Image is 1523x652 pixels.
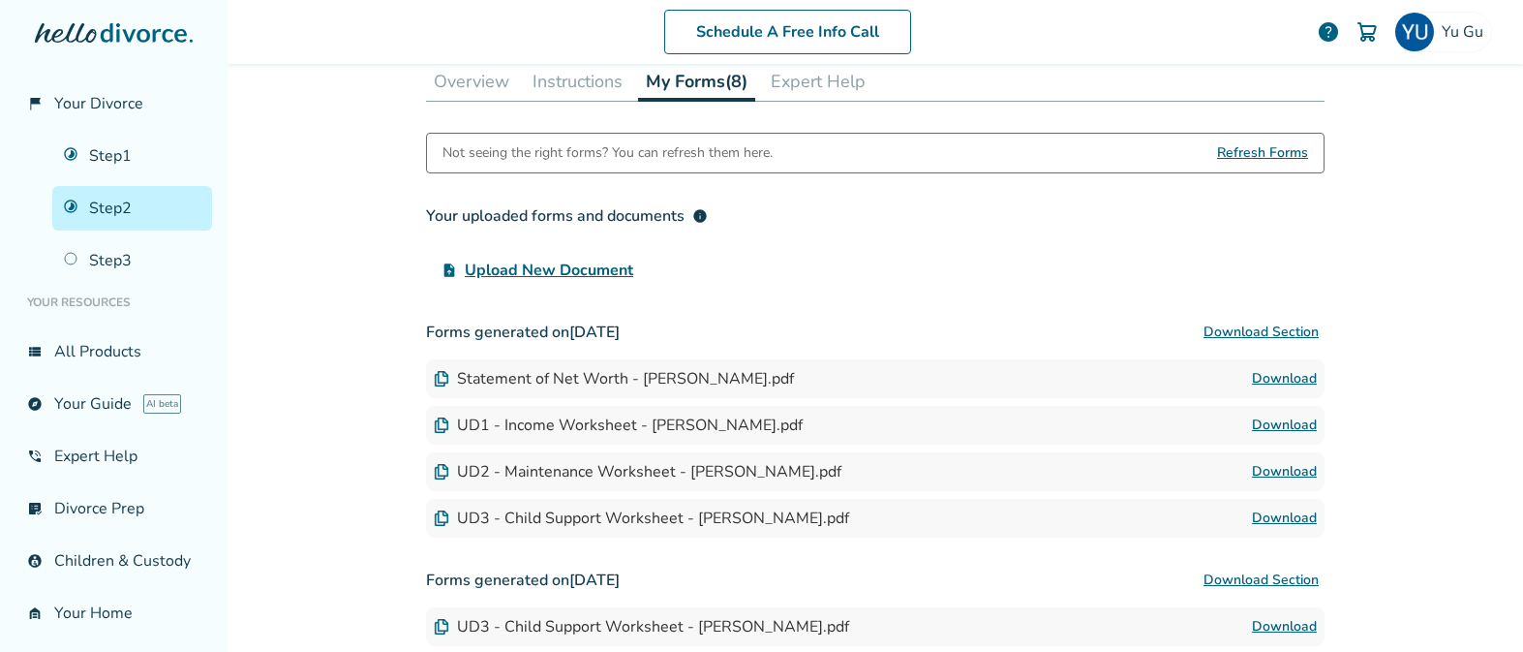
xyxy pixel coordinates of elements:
a: Download [1252,615,1317,638]
a: Download [1252,460,1317,483]
span: Refresh Forms [1217,134,1308,172]
a: account_childChildren & Custody [15,539,212,583]
div: UD1 - Income Worksheet - [PERSON_NAME].pdf [434,415,803,436]
a: garage_homeYour Home [15,591,212,636]
div: Your uploaded forms and documents [426,204,708,228]
a: Download [1252,367,1317,390]
img: Document [434,511,449,526]
div: Not seeing the right forms? You can refresh them here. [442,134,773,172]
div: Statement of Net Worth - [PERSON_NAME].pdf [434,368,794,389]
button: Expert Help [763,62,873,101]
img: Document [434,619,449,635]
span: phone_in_talk [27,449,43,464]
a: phone_in_talkExpert Help [15,434,212,479]
span: explore [27,396,43,412]
a: view_listAll Products [15,329,212,374]
span: AI beta [143,394,181,414]
button: Download Section [1198,313,1325,352]
a: Schedule A Free Info Call [664,10,911,54]
span: flag_2 [27,96,43,111]
img: Document [434,371,449,387]
span: upload_file [442,263,457,278]
span: Yu Gu [1442,21,1491,43]
img: YU GU [1395,13,1434,51]
a: flag_2Your Divorce [15,81,212,126]
a: Step1 [52,134,212,178]
button: Instructions [525,62,630,101]
span: view_list [27,344,43,359]
span: Your Divorce [54,93,143,114]
span: Upload New Document [465,259,633,282]
a: list_alt_checkDivorce Prep [15,486,212,531]
button: My Forms(8) [638,62,755,102]
button: Overview [426,62,517,101]
div: UD2 - Maintenance Worksheet - [PERSON_NAME].pdf [434,461,841,482]
h3: Forms generated on [DATE] [426,561,1325,600]
span: account_child [27,553,43,569]
a: Download [1252,507,1317,530]
a: help [1317,20,1340,44]
a: Download [1252,414,1317,437]
li: Your Resources [15,283,212,322]
h3: Forms generated on [DATE] [426,313,1325,352]
img: Document [434,464,449,480]
div: UD3 - Child Support Worksheet - [PERSON_NAME].pdf [434,508,849,529]
button: Download Section [1198,561,1325,600]
a: exploreYour GuideAI beta [15,382,212,426]
span: info [692,208,708,224]
span: garage_home [27,605,43,621]
span: list_alt_check [27,501,43,516]
a: Step3 [52,238,212,283]
div: UD3 - Child Support Worksheet - [PERSON_NAME].pdf [434,616,849,637]
img: Document [434,418,449,433]
img: Cart [1355,20,1379,44]
iframe: Chat Widget [1426,559,1523,652]
a: Step2 [52,186,212,231]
